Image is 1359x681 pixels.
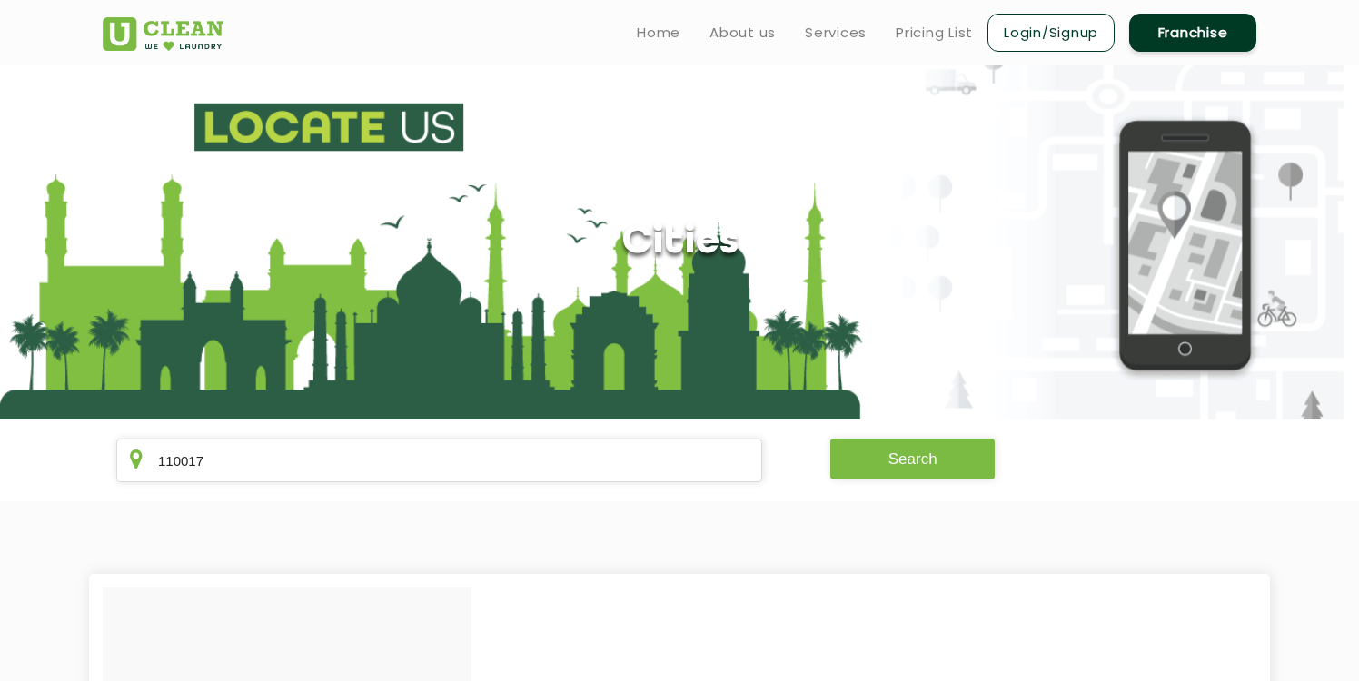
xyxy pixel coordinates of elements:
[621,220,739,266] h1: Cities
[1129,14,1256,52] a: Franchise
[805,22,867,44] a: Services
[637,22,680,44] a: Home
[103,17,223,51] img: UClean Laundry and Dry Cleaning
[116,439,762,482] input: Enter city/area/pin Code
[896,22,973,44] a: Pricing List
[987,14,1115,52] a: Login/Signup
[709,22,776,44] a: About us
[830,439,996,479] button: Search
